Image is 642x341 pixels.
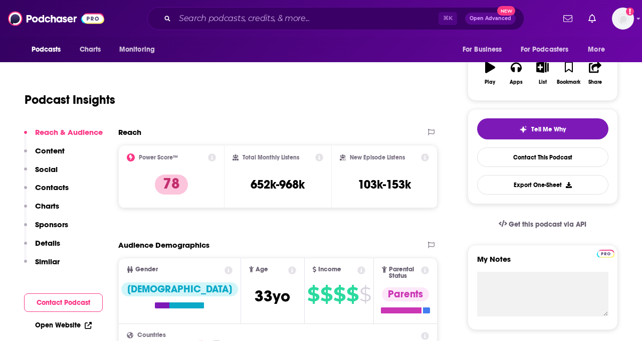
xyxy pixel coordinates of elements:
span: ⌘ K [439,12,457,25]
span: Age [256,266,268,273]
a: Show notifications dropdown [584,10,600,27]
p: Social [35,164,58,174]
label: My Notes [477,254,608,272]
div: Search podcasts, credits, & more... [147,7,524,30]
span: For Podcasters [521,43,569,57]
button: Content [24,146,65,164]
img: tell me why sparkle [519,125,527,133]
button: open menu [581,40,617,59]
button: Share [582,55,608,91]
button: Charts [24,201,59,220]
div: Apps [510,79,523,85]
h2: Audience Demographics [118,240,209,250]
h2: New Episode Listens [350,154,405,161]
div: List [539,79,547,85]
span: Parental Status [389,266,419,279]
p: Reach & Audience [35,127,103,137]
button: open menu [514,40,583,59]
button: Similar [24,257,60,275]
h3: 652k-968k [251,177,305,192]
span: Logged in as dkcmediatechnyc [612,8,634,30]
p: Details [35,238,60,248]
div: Bookmark [557,79,580,85]
a: Pro website [597,248,614,258]
a: Get this podcast via API [491,212,595,237]
button: Open AdvancedNew [465,13,516,25]
span: 33 yo [255,286,290,306]
span: $ [359,286,371,302]
span: More [588,43,605,57]
h2: Reach [118,127,141,137]
h2: Power Score™ [139,154,178,161]
span: Tell Me Why [531,125,566,133]
h2: Total Monthly Listens [243,154,299,161]
p: Content [35,146,65,155]
span: Podcasts [32,43,61,57]
h3: 103k-153k [358,177,411,192]
button: Play [477,55,503,91]
button: Bookmark [556,55,582,91]
img: Podchaser Pro [597,250,614,258]
a: Open Website [35,321,92,329]
img: User Profile [612,8,634,30]
button: Sponsors [24,220,68,238]
span: New [497,6,515,16]
span: Gender [135,266,158,273]
button: Show profile menu [612,8,634,30]
button: Export One-Sheet [477,175,608,195]
span: $ [346,286,358,302]
a: Charts [73,40,107,59]
button: Contacts [24,183,69,201]
button: Social [24,164,58,183]
button: Details [24,238,60,257]
button: open menu [456,40,515,59]
div: Play [485,79,495,85]
span: For Business [463,43,502,57]
div: Share [588,79,602,85]
img: Podchaser - Follow, Share and Rate Podcasts [8,9,104,28]
span: Get this podcast via API [509,220,586,229]
span: Charts [80,43,101,57]
button: open menu [112,40,168,59]
p: Similar [35,257,60,266]
p: Sponsors [35,220,68,229]
span: $ [333,286,345,302]
p: 78 [155,175,188,195]
button: open menu [25,40,74,59]
span: Countries [137,332,166,338]
button: List [529,55,555,91]
p: Contacts [35,183,69,192]
button: Reach & Audience [24,127,103,146]
svg: Add a profile image [626,8,634,16]
button: tell me why sparkleTell Me Why [477,118,608,139]
button: Contact Podcast [24,293,103,312]
span: $ [307,286,319,302]
button: Apps [503,55,529,91]
a: Show notifications dropdown [559,10,576,27]
a: Contact This Podcast [477,147,608,167]
div: Parents [382,287,429,301]
span: Monitoring [119,43,155,57]
input: Search podcasts, credits, & more... [175,11,439,27]
h1: Podcast Insights [25,92,115,107]
span: Income [318,266,341,273]
p: Charts [35,201,59,211]
div: [DEMOGRAPHIC_DATA] [121,282,238,296]
span: Open Advanced [470,16,511,21]
span: $ [320,286,332,302]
